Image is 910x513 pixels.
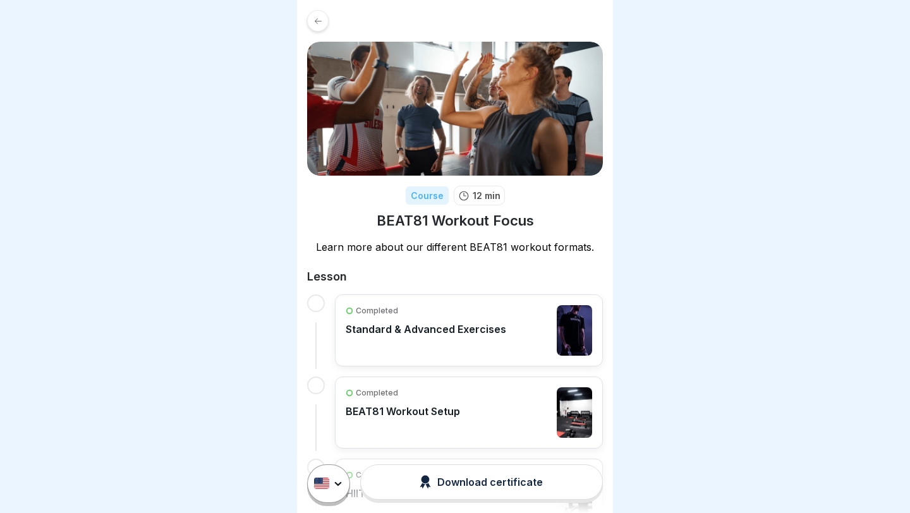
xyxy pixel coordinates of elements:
[377,212,534,230] h1: BEAT81 Workout Focus
[473,189,500,202] p: 12 min
[307,269,603,284] h2: Lesson
[356,387,398,399] p: Completed
[314,478,329,490] img: us.svg
[557,305,592,356] img: clwqaxbde00003b78a6za28ty.jpg
[356,305,398,317] p: Completed
[360,464,603,500] button: Download certificate
[346,387,592,438] a: CompletedBEAT81 Workout Setup
[346,305,592,356] a: CompletedStandard & Advanced Exercises
[406,186,449,205] div: Course
[346,405,460,418] p: BEAT81 Workout Setup
[307,240,603,254] p: Learn more about our different BEAT81 workout formats.
[346,323,506,335] p: Standard & Advanced Exercises
[307,42,603,176] img: y9fc2hljz12hjpqmn0lgbk2p.png
[420,475,543,489] div: Download certificate
[557,387,592,438] img: cljrv7g6o05mqeu013nr3z7j5.jpg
